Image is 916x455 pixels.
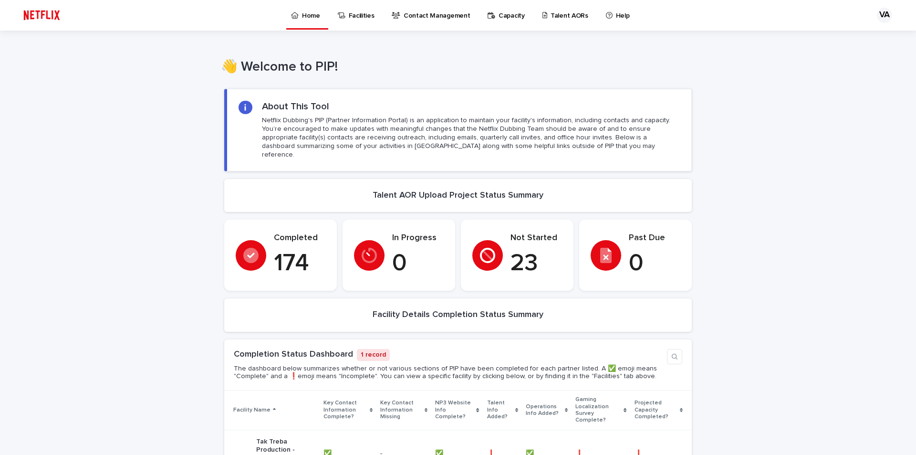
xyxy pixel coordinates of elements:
[635,398,677,422] p: Projected Capacity Completed?
[274,233,325,243] p: Completed
[629,249,680,278] p: 0
[323,398,367,422] p: Key Contact Information Complete?
[234,365,663,381] p: The dashboard below summarizes whether or not various sections of PIP have been completed for eac...
[510,233,562,243] p: Not Started
[510,249,562,278] p: 23
[392,233,444,243] p: In Progress
[877,8,892,23] div: VA
[262,116,680,159] p: Netflix Dubbing's PIP (Partner Information Portal) is an application to maintain your facility's ...
[575,394,621,426] p: Gaming Localization Survey Complete?
[233,405,271,415] p: Facility Name
[392,249,444,278] p: 0
[629,233,680,243] p: Past Due
[262,101,329,112] h2: About This Tool
[357,349,390,361] p: 1 record
[373,310,543,320] h2: Facility Details Completion Status Summary
[380,398,422,422] p: Key Contact Information Missing
[526,402,562,419] p: Operations Info Added?
[234,350,353,359] a: Completion Status Dashboard
[19,6,64,25] img: ifQbXi3ZQGMSEF7WDB7W
[487,398,513,422] p: Talent Info Added?
[373,190,543,201] h2: Talent AOR Upload Project Status Summary
[274,249,325,278] p: 174
[435,398,474,422] p: NP3 Website Info Complete?
[221,59,688,75] h1: 👋 Welcome to PIP!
